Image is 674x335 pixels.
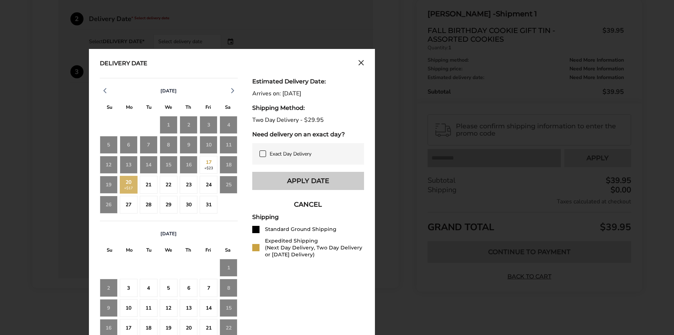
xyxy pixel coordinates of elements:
div: Expedited Shipping (Next Day Delivery, Two Day Delivery or [DATE] Delivery) [265,237,364,258]
button: CANCEL [252,195,364,214]
div: S [218,103,237,114]
button: Close calendar [358,60,364,68]
span: [DATE] [160,231,177,237]
div: F [198,245,218,257]
div: Delivery Date [100,60,147,68]
div: Shipping Method: [252,104,364,111]
button: [DATE] [158,88,180,94]
div: T [139,245,159,257]
div: Two Day Delivery - $29.95 [252,117,364,124]
div: S [100,245,119,257]
div: W [159,245,178,257]
span: [DATE] [160,88,177,94]
div: Arrives on: [DATE] [252,90,364,97]
div: Estimated Delivery Date: [252,78,364,85]
button: Apply Date [252,172,364,190]
div: Shipping [252,214,364,220]
div: T [179,103,198,114]
div: T [139,103,159,114]
div: Standard Ground Shipping [265,226,336,233]
div: Need delivery on an exact day? [252,131,364,138]
div: M [119,245,139,257]
div: S [218,245,237,257]
div: M [119,103,139,114]
div: S [100,103,119,114]
button: [DATE] [158,231,180,237]
span: Exact Day Delivery [270,150,311,157]
div: W [159,103,178,114]
div: F [198,103,218,114]
div: T [179,245,198,257]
